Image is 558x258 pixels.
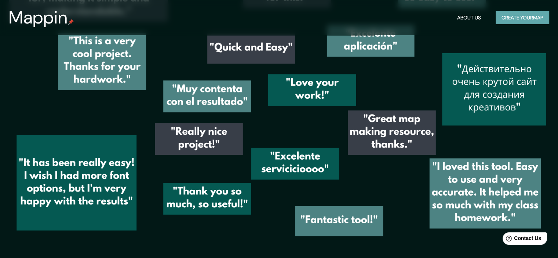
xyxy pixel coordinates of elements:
h3: Mappin [9,7,68,28]
button: About Us [454,11,484,25]
button: Create yourmap [496,11,549,25]
img: mappin-pin [68,19,74,25]
iframe: Help widget launcher [493,229,550,250]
